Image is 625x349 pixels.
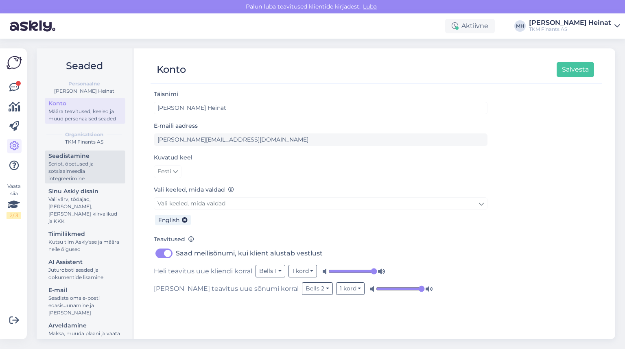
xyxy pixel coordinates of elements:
[7,55,22,70] img: Askly Logo
[154,122,198,130] label: E-maili aadress
[7,183,21,219] div: Vaata siia
[157,62,186,77] div: Konto
[154,185,234,194] label: Vali keeled, mida valdad
[158,216,179,224] span: English
[154,133,487,146] input: Sisesta e-maili aadress
[48,196,122,225] div: Vali värv, tööajad, [PERSON_NAME], [PERSON_NAME] kiirvalikud ja KKK
[65,131,103,138] b: Organisatsioon
[514,20,526,32] div: MH
[48,160,122,182] div: Script, õpetused ja sotsiaalmeedia integreerimine
[529,20,620,33] a: [PERSON_NAME] HeinatTKM Finants AS
[176,247,323,260] label: Saad meilisõnumi, kui klient alustab vestlust
[45,151,125,183] a: SeadistamineScript, õpetused ja sotsiaalmeedia integreerimine
[361,3,379,10] span: Luba
[43,138,125,146] div: TKM Finants AS
[154,197,487,210] a: Vali keeled, mida valdad
[48,230,122,238] div: Tiimiliikmed
[529,26,611,33] div: TKM Finants AS
[154,165,181,178] a: Eesti
[154,153,192,162] label: Kuvatud keel
[336,282,365,295] button: 1 kord
[7,212,21,219] div: 2 / 3
[445,19,495,33] div: Aktiivne
[48,238,122,253] div: Kutsu tiim Askly'sse ja määra neile õigused
[256,265,285,277] button: Bells 1
[48,321,122,330] div: Arveldamine
[48,330,122,345] div: Maksa, muuda plaani ja vaata arveid
[557,62,594,77] button: Salvesta
[45,320,125,346] a: ArveldamineMaksa, muuda plaani ja vaata arveid
[43,87,125,95] div: [PERSON_NAME] Heinat
[48,108,122,122] div: Määra teavitused, keeled ja muud personaalsed seaded
[48,152,122,160] div: Seadistamine
[45,285,125,318] a: E-mailSeadista oma e-posti edasisuunamine ja [PERSON_NAME]
[48,99,122,108] div: Konto
[302,282,333,295] button: Bells 2
[48,294,122,316] div: Seadista oma e-posti edasisuunamine ja [PERSON_NAME]
[45,229,125,254] a: TiimiliikmedKutsu tiim Askly'sse ja määra neile õigused
[157,167,171,176] span: Eesti
[529,20,611,26] div: [PERSON_NAME] Heinat
[48,266,122,281] div: Juturoboti seaded ja dokumentide lisamine
[48,258,122,266] div: AI Assistent
[68,80,100,87] b: Personaalne
[45,186,125,226] a: Sinu Askly disainVali värv, tööajad, [PERSON_NAME], [PERSON_NAME] kiirvalikud ja KKK
[154,102,487,114] input: Sisesta nimi
[157,200,225,207] span: Vali keeled, mida valdad
[154,235,194,244] label: Teavitused
[45,257,125,282] a: AI AssistentJuturoboti seaded ja dokumentide lisamine
[288,265,317,277] button: 1 kord
[154,265,487,277] div: Heli teavitus uue kliendi korral
[154,282,487,295] div: [PERSON_NAME] teavitus uue sõnumi korral
[43,58,125,74] h2: Seaded
[45,98,125,124] a: KontoMäära teavitused, keeled ja muud personaalsed seaded
[48,187,122,196] div: Sinu Askly disain
[48,286,122,294] div: E-mail
[154,90,178,98] label: Täisnimi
